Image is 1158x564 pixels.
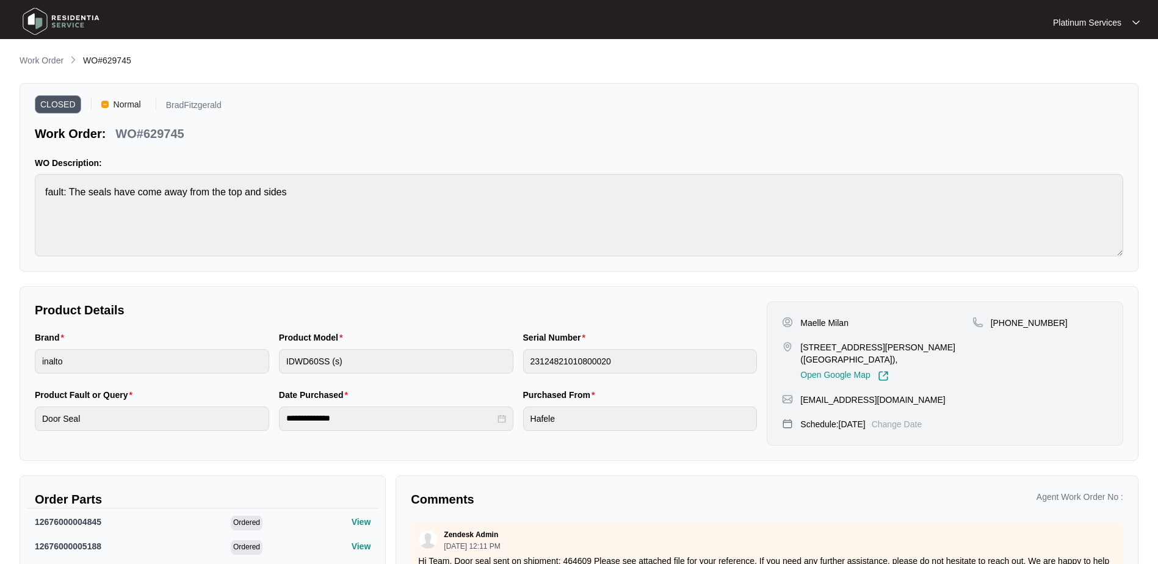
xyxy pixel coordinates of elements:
p: View [352,516,371,528]
p: [PHONE_NUMBER] [991,317,1068,329]
img: map-pin [972,317,983,328]
p: Platinum Services [1053,16,1121,29]
label: Product Fault or Query [35,389,137,401]
input: Product Model [279,349,513,374]
p: WO#629745 [115,125,184,142]
p: Product Details [35,302,757,319]
p: [DATE] 12:11 PM [444,543,500,550]
span: 12676000005188 [35,541,101,551]
p: Maelle Milan [800,317,849,329]
img: map-pin [782,341,793,352]
span: WO#629745 [83,56,131,65]
span: Ordered [231,540,262,555]
input: Serial Number [523,349,758,374]
label: Date Purchased [279,389,353,401]
p: Agent Work Order No : [1037,491,1123,503]
p: Schedule: [DATE] [800,418,865,430]
p: [EMAIL_ADDRESS][DOMAIN_NAME] [800,394,945,406]
p: [STREET_ADDRESS][PERSON_NAME] ([GEOGRAPHIC_DATA]), [800,341,972,366]
span: Normal [109,95,146,114]
label: Serial Number [523,331,590,344]
a: Open Google Map [800,371,888,381]
img: user.svg [419,530,437,549]
img: map-pin [782,394,793,405]
label: Brand [35,331,69,344]
img: Vercel Logo [101,101,109,108]
p: Change Date [872,418,922,430]
p: Work Order: [35,125,106,142]
img: map-pin [782,418,793,429]
input: Date Purchased [286,412,495,425]
p: View [352,540,371,552]
img: user-pin [782,317,793,328]
img: Link-External [878,371,889,381]
input: Product Fault or Query [35,407,269,431]
p: Comments [411,491,758,508]
label: Product Model [279,331,348,344]
textarea: fault: The seals have come away from the top and sides [35,174,1123,256]
label: Purchased From [523,389,600,401]
img: chevron-right [68,55,78,65]
a: Work Order [17,54,66,68]
p: WO Description: [35,157,1123,169]
span: CLOSED [35,95,81,114]
p: Order Parts [35,491,371,508]
img: dropdown arrow [1132,20,1140,26]
input: Brand [35,349,269,374]
p: Work Order [20,54,63,67]
span: Ordered [231,516,262,530]
p: Zendesk Admin [444,530,498,540]
input: Purchased From [523,407,758,431]
p: BradFitzgerald [166,101,222,114]
img: residentia service logo [18,3,104,40]
span: 12676000004845 [35,517,101,527]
